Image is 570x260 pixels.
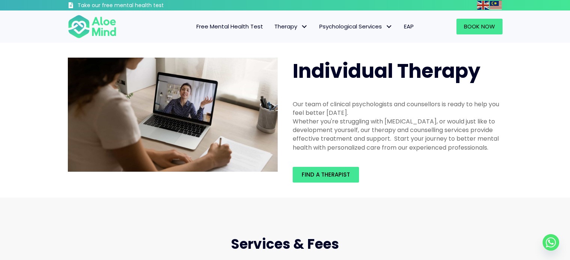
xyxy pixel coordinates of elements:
a: EAP [398,19,419,34]
span: Services & Fees [231,235,339,254]
span: Free Mental Health Test [196,22,263,30]
img: en [477,1,489,10]
a: Whatsapp [543,234,559,251]
a: English [477,1,490,9]
a: Malay [490,1,503,9]
a: Take our free mental health test [68,2,204,10]
span: Therapy: submenu [299,21,310,32]
a: Book Now [456,19,503,34]
div: Our team of clinical psychologists and counsellors is ready to help you feel better [DATE]. [293,100,503,117]
nav: Menu [126,19,419,34]
span: Therapy [274,22,308,30]
a: Find a therapist [293,167,359,183]
img: ms [490,1,502,10]
a: Free Mental Health Test [191,19,269,34]
h3: Take our free mental health test [78,2,204,9]
a: Psychological ServicesPsychological Services: submenu [314,19,398,34]
a: TherapyTherapy: submenu [269,19,314,34]
img: Therapy online individual [68,58,278,172]
span: EAP [404,22,414,30]
div: Whether you're struggling with [MEDICAL_DATA], or would just like to development yourself, our th... [293,117,503,152]
span: Psychological Services: submenu [384,21,395,32]
span: Psychological Services [319,22,393,30]
span: Individual Therapy [293,57,480,85]
span: Find a therapist [302,171,350,178]
span: Book Now [464,22,495,30]
img: Aloe mind Logo [68,14,117,39]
